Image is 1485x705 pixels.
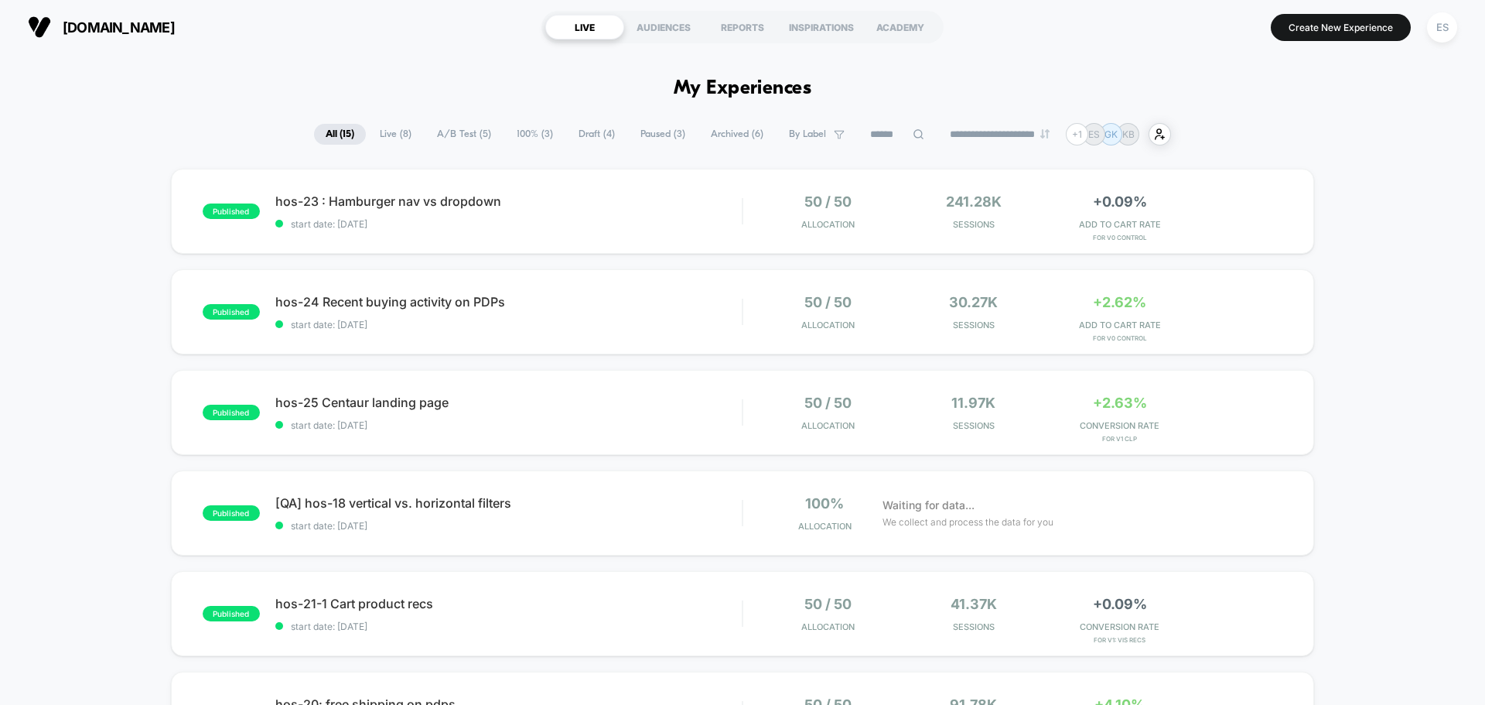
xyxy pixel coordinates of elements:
[951,395,995,411] span: 11.97k
[1050,420,1189,431] span: CONVERSION RATE
[1093,294,1146,310] span: +2.62%
[624,15,703,39] div: AUDIENCES
[275,596,742,611] span: hos-21-1 Cart product recs
[545,15,624,39] div: LIVE
[905,420,1043,431] span: Sessions
[951,596,997,612] span: 41.37k
[1066,123,1088,145] div: + 1
[946,193,1002,210] span: 241.28k
[1050,334,1189,342] span: for v0 control
[801,621,855,632] span: Allocation
[805,495,844,512] span: 100%
[203,204,260,219] span: published
[275,218,742,230] span: start date: [DATE]
[905,320,1043,330] span: Sessions
[275,193,742,209] span: hos-23 : Hamburger nav vs dropdown
[1093,596,1147,612] span: +0.09%
[1040,129,1050,139] img: end
[804,596,852,612] span: 50 / 50
[203,304,260,320] span: published
[798,521,852,532] span: Allocation
[1050,636,1189,644] span: for v1: vis recs
[1093,193,1147,210] span: +0.09%
[28,15,51,39] img: Visually logo
[1050,320,1189,330] span: ADD TO CART RATE
[1050,435,1189,443] span: for v1 clp
[275,395,742,410] span: hos-25 Centaur landing page
[1427,12,1457,43] div: ES
[949,294,998,310] span: 30.27k
[1088,128,1100,140] p: ES
[368,124,423,145] span: Live ( 8 )
[699,124,775,145] span: Archived ( 6 )
[804,193,852,210] span: 50 / 50
[905,621,1043,632] span: Sessions
[275,319,742,330] span: start date: [DATE]
[1271,14,1411,41] button: Create New Experience
[63,19,175,36] span: [DOMAIN_NAME]
[861,15,940,39] div: ACADEMY
[1422,12,1462,43] button: ES
[629,124,697,145] span: Paused ( 3 )
[314,124,366,145] span: All ( 15 )
[1050,234,1189,241] span: for v0 control
[275,294,742,310] span: hos-24 Recent buying activity on PDPs
[505,124,565,145] span: 100% ( 3 )
[905,219,1043,230] span: Sessions
[782,15,861,39] div: INSPIRATIONS
[425,124,503,145] span: A/B Test ( 5 )
[1050,621,1189,632] span: CONVERSION RATE
[674,77,812,100] h1: My Experiences
[804,395,852,411] span: 50 / 50
[23,15,179,39] button: [DOMAIN_NAME]
[567,124,626,145] span: Draft ( 4 )
[801,320,855,330] span: Allocation
[275,419,742,431] span: start date: [DATE]
[203,606,260,621] span: published
[275,520,742,532] span: start date: [DATE]
[275,621,742,632] span: start date: [DATE]
[804,294,852,310] span: 50 / 50
[882,497,975,514] span: Waiting for data...
[275,495,742,511] span: [QA] hos-18 vertical vs. horizontal filters
[703,15,782,39] div: REPORTS
[789,128,826,140] span: By Label
[882,515,1053,529] span: We collect and process the data for you
[801,420,855,431] span: Allocation
[203,405,260,420] span: published
[1122,128,1135,140] p: KB
[1093,395,1147,411] span: +2.63%
[801,219,855,230] span: Allocation
[1050,219,1189,230] span: ADD TO CART RATE
[1104,128,1118,140] p: GK
[203,505,260,521] span: published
